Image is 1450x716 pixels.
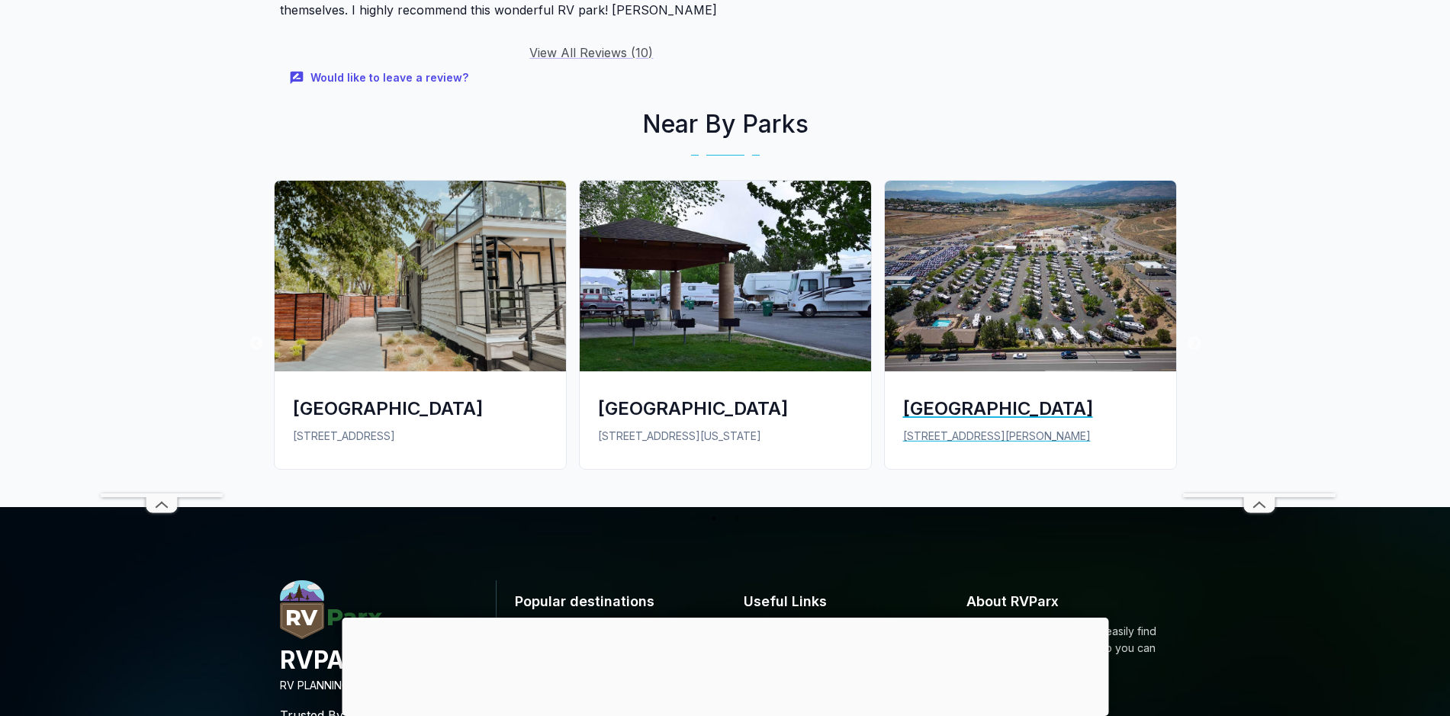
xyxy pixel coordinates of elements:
div: [GEOGRAPHIC_DATA] [293,396,548,421]
p: [STREET_ADDRESS][PERSON_NAME] [903,428,1158,445]
h6: About RVParx [966,580,1171,624]
img: Shamrock RV Park [885,181,1176,371]
img: RVParx.com [280,580,382,639]
a: View All Reviews (10) [529,45,653,60]
a: Shamrock RV Park[GEOGRAPHIC_DATA][STREET_ADDRESS][PERSON_NAME] [878,180,1183,481]
iframe: Advertisement [1183,36,1336,493]
div: [GEOGRAPHIC_DATA] [903,396,1158,421]
button: 2 [729,511,744,526]
img: River West Resort [275,181,566,371]
iframe: Advertisement [101,36,223,493]
button: 1 [706,511,722,526]
p: [STREET_ADDRESS][US_STATE] [598,428,853,445]
a: Silver Sage RV Park[GEOGRAPHIC_DATA][STREET_ADDRESS][US_STATE] [573,180,878,481]
a: River West Resort[GEOGRAPHIC_DATA][STREET_ADDRESS] [268,180,573,481]
p: RV PLANNING AND PARKING [280,677,484,694]
h6: Useful Links [738,580,942,624]
button: Would like to leave a review? [280,62,481,95]
iframe: Advertisement [342,618,1108,712]
div: [GEOGRAPHIC_DATA] [598,396,853,421]
h6: Popular destinations [509,580,713,624]
button: Previous [249,336,264,352]
h2: Near By Parks [268,106,1183,143]
img: Silver Sage RV Park [580,181,871,371]
p: [STREET_ADDRESS] [293,428,548,445]
h4: RVPARX [280,644,484,677]
a: RVParx.comRVPARXRV PLANNING AND PARKING [280,627,484,694]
